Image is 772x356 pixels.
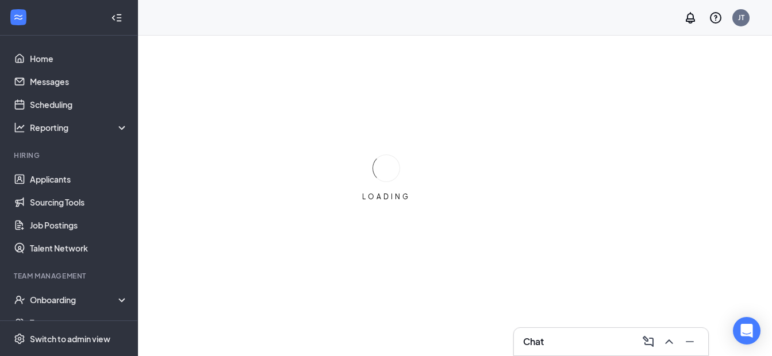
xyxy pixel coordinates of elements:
a: Scheduling [30,93,128,116]
div: Switch to admin view [30,333,110,345]
div: JT [738,13,744,22]
svg: Analysis [14,122,25,133]
a: Job Postings [30,214,128,237]
div: Team Management [14,271,126,281]
a: Sourcing Tools [30,191,128,214]
div: Hiring [14,150,126,160]
a: Talent Network [30,237,128,260]
a: Home [30,47,128,70]
svg: Minimize [683,335,697,349]
div: LOADING [358,192,415,202]
svg: ChevronUp [662,335,676,349]
svg: ComposeMessage [642,335,655,349]
svg: UserCheck [14,294,25,305]
button: Minimize [681,332,699,351]
svg: Settings [14,333,25,345]
button: ChevronUp [660,332,678,351]
div: Open Intercom Messenger [733,317,761,345]
a: Team [30,311,128,334]
svg: Collapse [111,12,122,24]
button: ComposeMessage [639,332,658,351]
a: Messages [30,70,128,93]
svg: QuestionInfo [709,11,723,25]
h3: Chat [523,335,544,348]
svg: Notifications [683,11,697,25]
svg: WorkstreamLogo [13,11,24,23]
div: Reporting [30,122,129,133]
div: Onboarding [30,294,118,305]
a: Applicants [30,168,128,191]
